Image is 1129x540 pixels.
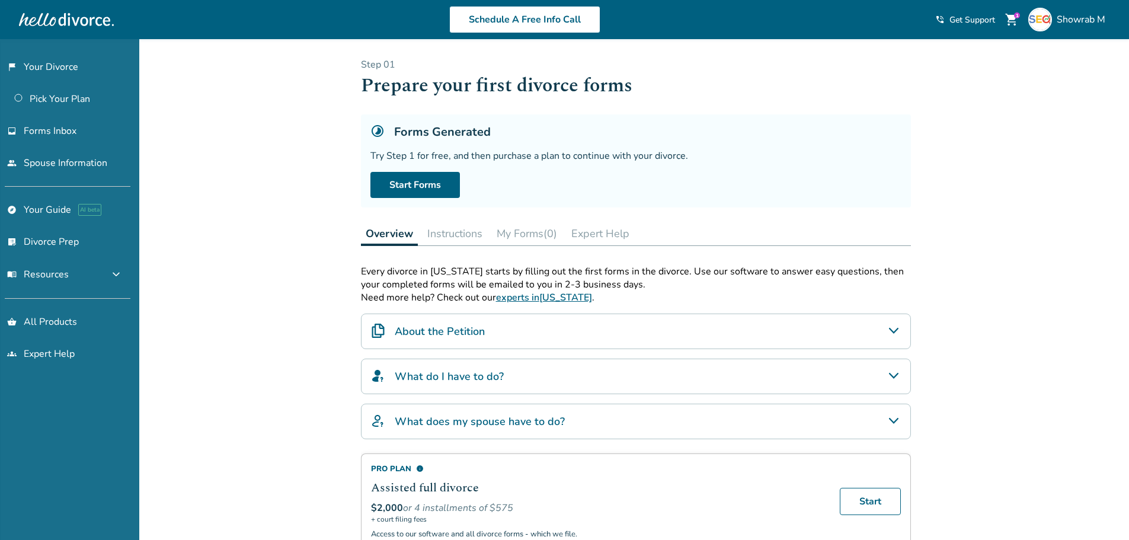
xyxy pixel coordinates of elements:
span: Get Support [949,14,995,25]
span: phone_in_talk [935,15,945,24]
img: SEO Team [1028,8,1052,31]
button: Instructions [423,222,487,245]
span: people [7,158,17,168]
div: What does my spouse have to do? [361,404,911,439]
p: Need more help? Check out our . [361,291,911,304]
span: $2,000 [371,501,403,515]
span: list_alt_check [7,237,17,247]
h5: Forms Generated [394,124,491,140]
a: Schedule A Free Info Call [449,6,600,33]
span: flag_2 [7,62,17,72]
span: Resources [7,268,69,281]
button: My Forms(0) [492,222,562,245]
span: + court filing fees [371,515,826,524]
a: phone_in_talkGet Support [935,14,995,25]
span: groups [7,349,17,359]
span: AI beta [78,204,101,216]
div: Every divorce in [US_STATE] starts by filling out the first forms in the divorce. Use our softwar... [361,265,911,291]
div: What do I have to do? [361,359,911,394]
img: About the Petition [371,324,385,338]
button: Expert Help [567,222,634,245]
span: expand_more [109,267,123,282]
div: Pro Plan [371,464,826,474]
span: inbox [7,126,17,136]
span: Showrab M [1057,13,1110,26]
h2: Assisted full divorce [371,479,826,497]
h1: Prepare your first divorce forms [361,71,911,100]
a: Start Forms [370,172,460,198]
h4: About the Petition [395,324,485,339]
img: What do I have to do? [371,369,385,383]
img: What does my spouse have to do? [371,414,385,428]
div: Try Step 1 for free, and then purchase a plan to continue with your divorce. [370,149,901,162]
h4: What do I have to do? [395,369,504,384]
div: or 4 installments of $575 [371,501,826,515]
span: shopping_cart [1005,12,1019,27]
h4: What does my spouse have to do? [395,414,565,429]
a: experts in[US_STATE] [496,291,592,304]
span: info [416,465,424,472]
span: shopping_basket [7,317,17,327]
a: Start [840,488,901,515]
div: About the Petition [361,314,911,349]
div: 1 [1014,12,1020,18]
p: Step 0 1 [361,58,911,71]
p: Access to our software and all divorce forms - which we file. [371,529,826,539]
button: Overview [361,222,418,246]
iframe: Chat Widget [1070,483,1129,540]
span: Forms Inbox [24,124,76,138]
span: menu_book [7,270,17,279]
span: explore [7,205,17,215]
